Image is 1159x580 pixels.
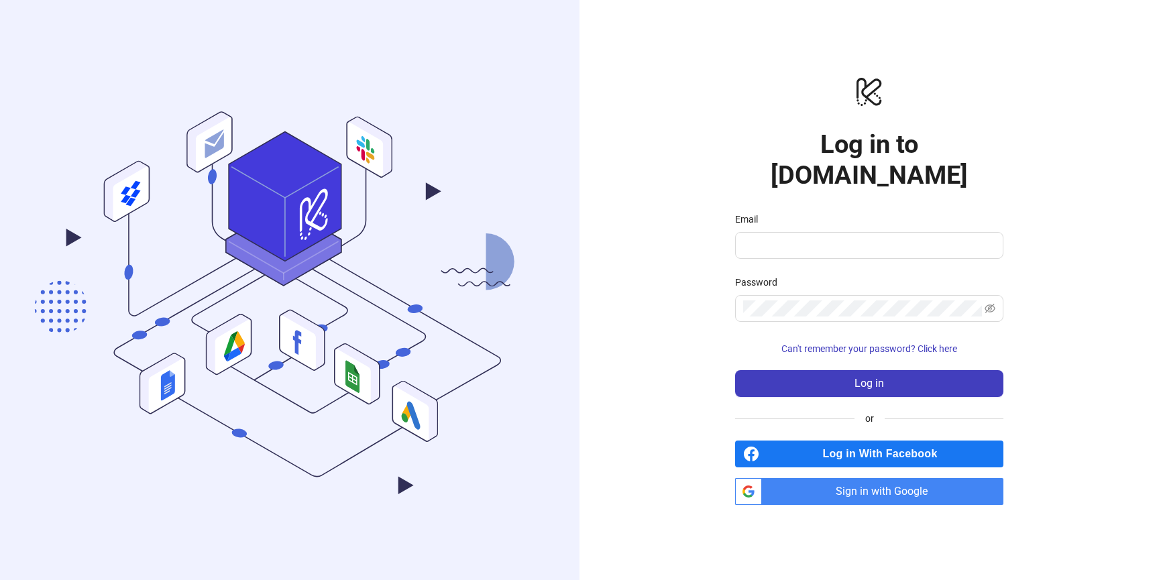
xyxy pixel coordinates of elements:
h1: Log in to [DOMAIN_NAME] [735,129,1003,190]
span: Can't remember your password? Click here [781,343,957,354]
input: Password [743,300,982,316]
a: Log in With Facebook [735,441,1003,467]
a: Can't remember your password? Click here [735,343,1003,354]
input: Email [743,237,993,253]
span: or [854,411,885,426]
a: Sign in with Google [735,478,1003,505]
span: Log in With Facebook [765,441,1003,467]
button: Log in [735,370,1003,397]
label: Password [735,275,786,290]
span: eye-invisible [985,303,995,314]
span: Sign in with Google [767,478,1003,505]
button: Can't remember your password? Click here [735,338,1003,359]
label: Email [735,212,767,227]
span: Log in [854,378,884,390]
